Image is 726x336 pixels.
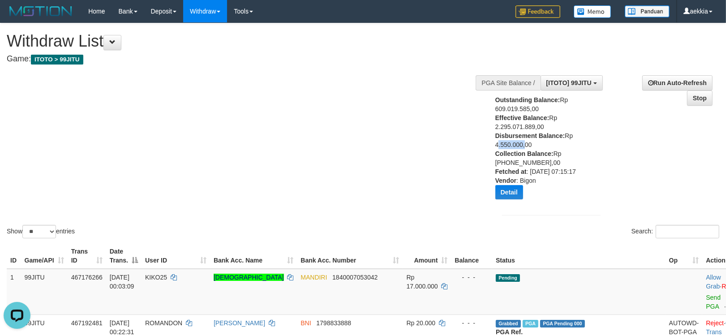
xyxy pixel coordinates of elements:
div: Rp 609.019.585,00 Rp 2.295.071.889,00 Rp 4.550.000,00 Rp [PHONE_NUMBER],00 : [DATE] 07:15:17 : Bigon [495,95,589,206]
a: [PERSON_NAME] [214,319,265,327]
span: MANDIRI [301,274,327,281]
img: panduan.png [625,5,670,17]
span: BNI [301,319,311,327]
th: Op: activate to sort column ascending [666,243,703,269]
button: [ITOTO] 99JITU [541,75,603,90]
span: ITOTO > 99JITU [31,55,83,65]
div: - - - [455,319,489,327]
th: Bank Acc. Number: activate to sort column ascending [297,243,403,269]
b: Collection Balance: [495,150,554,157]
th: Date Trans.: activate to sort column descending [106,243,142,269]
td: 99JITU [21,269,68,315]
a: Send PGA [706,294,721,310]
span: [ITOTO] 99JITU [546,79,592,86]
span: · [706,274,722,290]
b: Disbursement Balance: [495,132,565,139]
button: Detail [495,185,523,199]
img: Feedback.jpg [516,5,560,18]
span: Copy 1840007053042 to clipboard [332,274,378,281]
a: Run Auto-Refresh [642,75,713,90]
span: PGA Pending [540,320,585,327]
b: Effective Balance: [495,114,550,121]
th: Balance [451,243,492,269]
b: Vendor [495,177,516,184]
label: Show entries [7,225,75,238]
img: MOTION_logo.png [7,4,75,18]
span: Copy 1798833888 to clipboard [316,319,351,327]
th: Amount: activate to sort column ascending [403,243,451,269]
th: User ID: activate to sort column ascending [142,243,210,269]
label: Search: [631,225,719,238]
span: KIKO25 [145,274,167,281]
input: Search: [656,225,719,238]
span: Pending [496,274,520,282]
th: Trans ID: activate to sort column ascending [68,243,106,269]
span: 467192481 [71,319,103,327]
h4: Game: [7,55,475,64]
span: Grabbed [496,320,521,327]
a: Reject [706,319,724,327]
select: Showentries [22,225,56,238]
div: - - - [455,273,489,282]
th: Bank Acc. Name: activate to sort column ascending [210,243,297,269]
a: [DEMOGRAPHIC_DATA] [214,274,284,281]
button: Open LiveChat chat widget [4,4,30,30]
th: ID [7,243,21,269]
a: Allow Grab [706,274,721,290]
td: 1 [7,269,21,315]
span: [DATE] 00:22:31 [110,319,134,336]
b: Fetched at [495,168,527,175]
span: Rp 17.000.000 [407,274,438,290]
div: PGA Site Balance / [476,75,540,90]
th: Game/API: activate to sort column ascending [21,243,68,269]
span: Rp 20.000 [407,319,436,327]
span: ROMANDON [145,319,182,327]
b: Outstanding Balance: [495,96,560,103]
th: Status [492,243,666,269]
span: [DATE] 00:03:09 [110,274,134,290]
span: 467176266 [71,274,103,281]
a: Stop [687,90,713,106]
img: Button%20Memo.svg [574,5,611,18]
span: Marked by aektoyota [523,320,538,327]
h1: Withdraw List [7,32,475,50]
